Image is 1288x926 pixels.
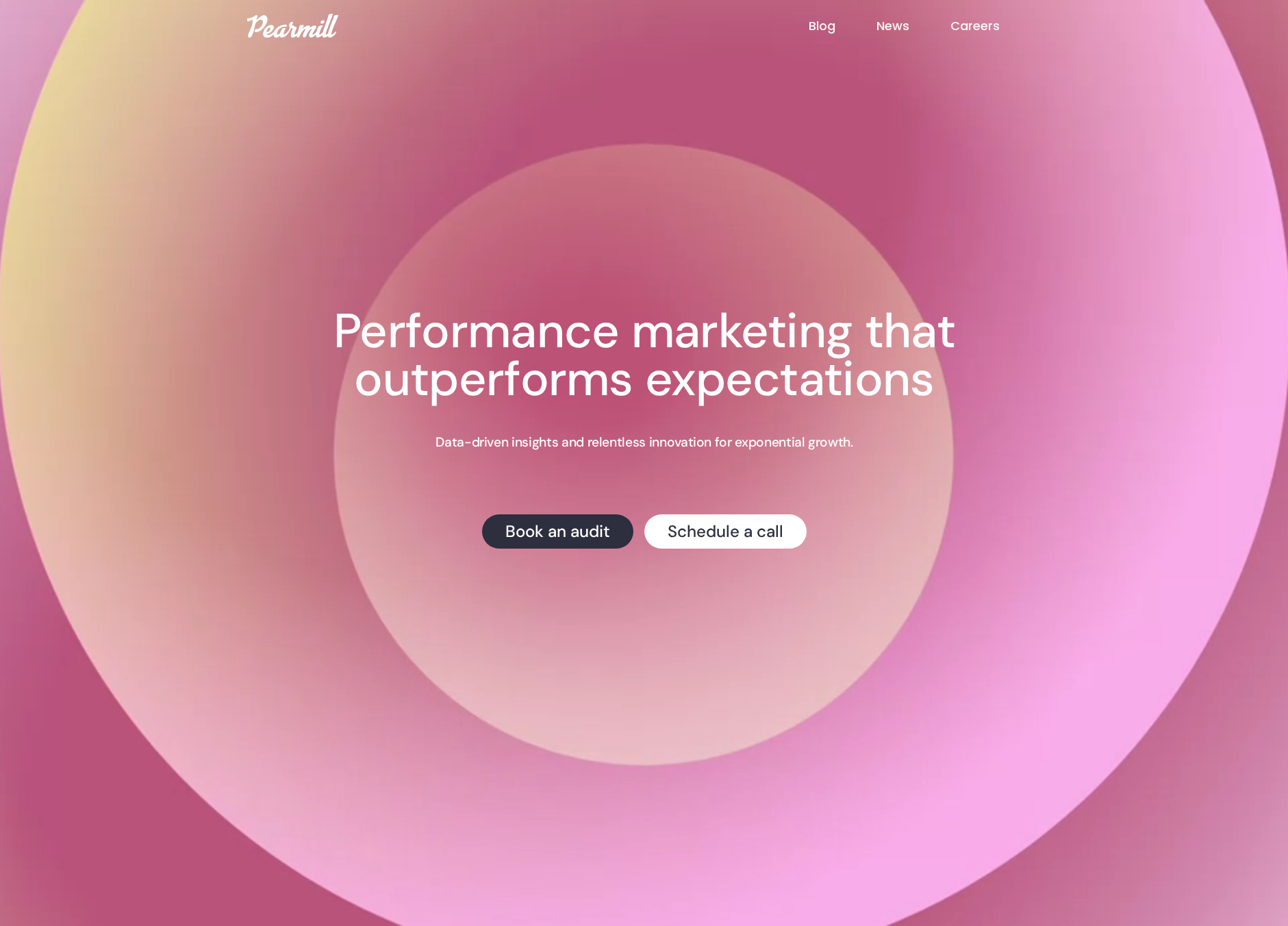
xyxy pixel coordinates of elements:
a: News [876,17,950,35]
a: Blog [809,17,876,35]
img: Pearmill logo [247,14,338,38]
p: Data-driven insights and relentless innovation for exponential growth. [435,434,853,451]
h1: Performance marketing that outperforms expectations [261,308,1028,403]
a: Careers [950,17,1041,35]
a: Schedule a call [644,514,807,548]
a: Book an audit [482,514,633,548]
